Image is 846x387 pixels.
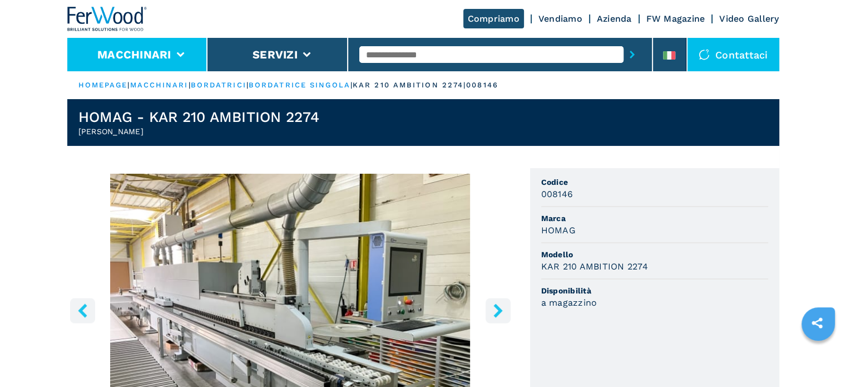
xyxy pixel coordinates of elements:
a: Vendiamo [538,13,582,24]
span: Codice [541,177,768,188]
img: Ferwood [67,7,147,31]
h3: a magazzino [541,296,597,309]
a: Azienda [597,13,632,24]
span: | [127,81,130,89]
a: sharethis [803,309,831,337]
iframe: Chat [799,337,838,379]
a: HOMEPAGE [78,81,128,89]
p: kar 210 ambition 2274 | [353,80,466,90]
span: | [246,81,249,89]
button: Macchinari [97,48,171,61]
h3: 008146 [541,188,573,200]
button: right-button [486,298,511,323]
span: Modello [541,249,768,260]
img: Contattaci [699,49,710,60]
h3: KAR 210 AMBITION 2274 [541,260,648,273]
span: | [189,81,191,89]
a: Video Gallery [719,13,779,24]
button: submit-button [624,42,641,67]
span: Disponibilità [541,285,768,296]
h3: HOMAG [541,224,576,237]
p: 008146 [466,80,498,90]
button: Servizi [253,48,298,61]
a: FW Magazine [646,13,705,24]
button: left-button [70,298,95,323]
span: Marca [541,213,768,224]
div: Contattaci [687,38,779,71]
a: Compriamo [463,9,524,28]
h2: [PERSON_NAME] [78,126,319,137]
a: bordatrici [191,81,246,89]
a: bordatrice singola [249,81,350,89]
a: macchinari [130,81,189,89]
h1: HOMAG - KAR 210 AMBITION 2274 [78,108,319,126]
span: | [350,81,353,89]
